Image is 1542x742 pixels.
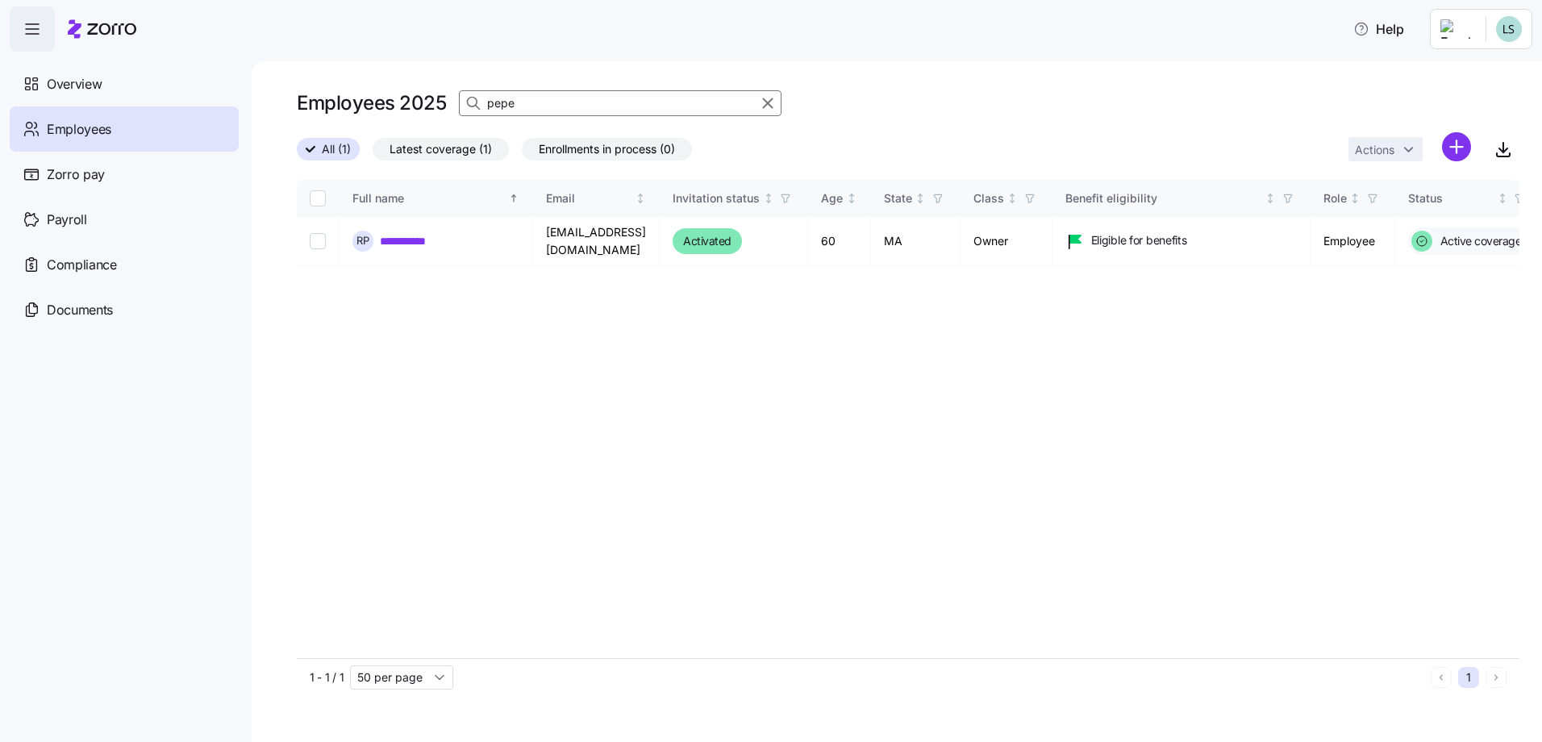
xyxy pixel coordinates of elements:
span: Employees [47,119,111,140]
span: Activated [683,231,731,251]
button: Previous page [1431,667,1452,688]
span: Payroll [47,210,87,230]
input: Select all records [310,190,326,206]
div: Not sorted [1265,193,1276,204]
a: Compliance [10,242,239,287]
span: Compliance [47,255,117,275]
td: Owner [961,217,1052,266]
div: Age [821,190,843,207]
div: Email [546,190,632,207]
span: Documents [47,300,113,320]
button: Actions [1348,137,1423,161]
th: ClassNot sorted [961,180,1052,217]
a: Zorro pay [10,152,239,197]
span: Help [1353,19,1404,39]
span: Active coverage [1436,233,1522,249]
div: Not sorted [763,193,774,204]
th: RoleNot sorted [1311,180,1395,217]
td: Employee [1311,217,1395,266]
button: Next page [1486,667,1507,688]
div: Sorted ascending [508,193,519,204]
div: Not sorted [1349,193,1361,204]
svg: add icon [1442,132,1471,161]
td: [EMAIL_ADDRESS][DOMAIN_NAME] [533,217,660,266]
img: Employer logo [1440,19,1473,39]
th: AgeNot sorted [808,180,871,217]
div: Full name [352,190,506,207]
div: Not sorted [915,193,926,204]
a: Payroll [10,197,239,242]
a: Employees [10,106,239,152]
td: 60 [808,217,871,266]
div: Invitation status [673,190,760,207]
th: Full nameSorted ascending [340,180,533,217]
div: State [884,190,912,207]
button: 1 [1458,667,1479,688]
a: Overview [10,61,239,106]
h1: Employees 2025 [297,90,446,115]
td: MA [871,217,961,266]
button: Help [1340,13,1417,45]
div: Not sorted [846,193,857,204]
span: 1 - 1 / 1 [310,669,344,686]
span: Eligible for benefits [1091,232,1187,248]
span: R P [356,236,369,246]
div: Not sorted [1006,193,1018,204]
th: Invitation statusNot sorted [660,180,808,217]
a: Documents [10,287,239,332]
div: Role [1323,190,1347,207]
span: Overview [47,74,102,94]
th: Benefit eligibilityNot sorted [1052,180,1311,217]
span: Latest coverage (1) [390,139,492,160]
span: All (1) [322,139,351,160]
div: Class [973,190,1004,207]
img: d552751acb159096fc10a5bc90168bac [1496,16,1522,42]
div: Status [1408,190,1494,207]
input: Select record 1 [310,233,326,249]
input: Search Employees [459,90,781,116]
th: StateNot sorted [871,180,961,217]
span: Enrollments in process (0) [539,139,675,160]
span: Actions [1355,144,1394,156]
div: Benefit eligibility [1065,190,1262,207]
div: Not sorted [635,193,646,204]
div: Not sorted [1497,193,1508,204]
span: Zorro pay [47,165,105,185]
th: EmailNot sorted [533,180,660,217]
